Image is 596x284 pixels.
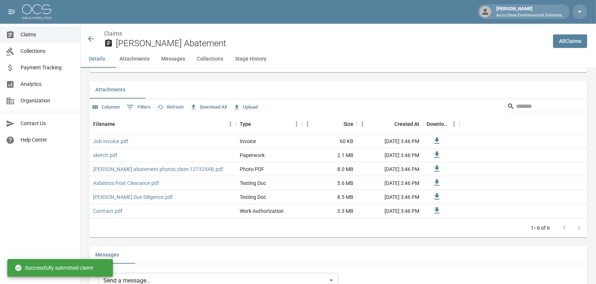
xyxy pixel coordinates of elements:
[91,102,122,113] button: Select columns
[229,50,272,68] button: Stage History
[4,4,19,19] button: open drawer
[155,50,191,68] button: Messages
[496,12,562,19] p: Accu Clean Environmental Solutions
[22,4,51,19] img: ocs-logo-white-transparent.png
[240,114,251,134] div: Type
[125,101,152,113] button: Show filters
[302,190,357,204] div: 8.5 MB
[155,102,185,113] button: Refresh
[302,162,357,176] div: 8.0 MB
[93,138,128,145] a: Job Invoice.pdf
[93,179,159,187] a: Asbestos Post Clearance.pdf
[357,134,423,148] div: [DATE] 3:46 PM
[188,102,229,113] button: Download All
[21,97,74,105] span: Organization
[291,119,302,130] button: Menu
[240,179,266,187] div: Testing Doc
[89,81,587,99] div: related-list tabs
[427,114,449,134] div: Download
[21,64,74,72] span: Payment Tracking
[93,207,122,215] a: Contract.pdf
[240,193,266,201] div: Testing Doc
[15,261,93,274] div: Successfully submitted claim!
[116,38,547,49] h2: [PERSON_NAME] Abatement
[104,29,547,38] nav: breadcrumb
[357,114,423,134] div: Created At
[240,138,256,145] div: Invoice
[357,176,423,190] div: [DATE] 3:46 PM
[357,162,423,176] div: [DATE] 3:46 PM
[89,114,236,134] div: Filename
[357,190,423,204] div: [DATE] 3:46 PM
[357,148,423,162] div: [DATE] 3:46 PM
[423,114,460,134] div: Download
[21,120,74,127] span: Contact Us
[302,114,357,134] div: Size
[93,165,223,173] a: [PERSON_NAME] abatement photos claim 127329AB.pdf
[21,136,74,144] span: Help Center
[343,114,353,134] div: Size
[240,152,265,159] div: Paperwork
[89,246,125,264] button: Messages
[302,119,313,130] button: Menu
[236,114,302,134] div: Type
[240,165,264,173] div: Photo PDF
[93,114,115,134] div: Filename
[553,34,587,48] a: AllClaims
[394,114,419,134] div: Created At
[89,81,131,99] button: Attachments
[81,50,596,68] div: anchor tabs
[357,204,423,218] div: [DATE] 3:46 PM
[232,102,260,113] button: Upload
[493,5,565,18] div: [PERSON_NAME]
[114,50,155,68] button: Attachments
[302,176,357,190] div: 5.6 MB
[449,119,460,130] button: Menu
[93,152,117,159] a: sketch.pdf
[191,50,229,68] button: Collections
[357,119,368,130] button: Menu
[21,31,74,39] span: Claims
[507,101,586,114] div: Search
[302,148,357,162] div: 2.1 MB
[240,207,284,215] div: Work Authorization
[225,119,236,130] button: Menu
[21,80,74,88] span: Analytics
[21,47,74,55] span: Collections
[302,134,357,148] div: 60 KB
[93,193,173,201] a: [PERSON_NAME] Due Diligence.pdf
[81,50,114,68] button: Details
[531,224,550,232] p: 1–6 of 6
[104,30,122,37] a: Claims
[302,204,357,218] div: 3.3 MB
[89,246,587,264] div: related-list tabs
